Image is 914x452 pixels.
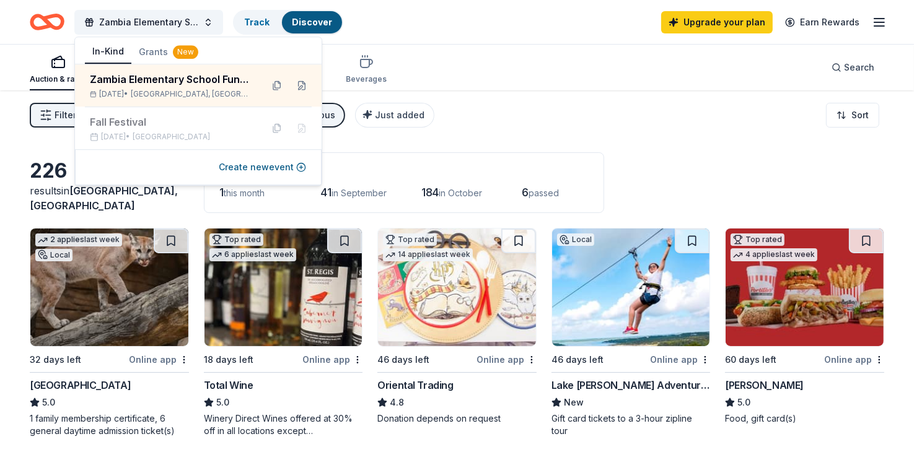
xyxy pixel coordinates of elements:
div: New [173,45,198,59]
button: Sort [826,103,879,128]
div: Local [35,249,73,261]
div: Zambia Elementary School Fundraiser [90,72,252,87]
button: Create newevent [219,160,306,175]
a: Earn Rewards [778,11,867,33]
button: Auction & raffle [30,50,86,90]
button: Beverages [346,50,387,90]
div: Top rated [383,233,437,246]
span: 5.0 [216,395,229,410]
span: 41 [320,186,332,199]
a: Image for Lake Travis Zipline AdventuresLocal46 days leftOnline appLake [PERSON_NAME] AdventuresN... [551,228,711,437]
span: New [564,395,584,410]
span: [GEOGRAPHIC_DATA] [133,132,210,142]
div: 32 days left [30,352,81,367]
span: Zambia Elementary School Fundraiser [99,15,198,30]
div: [DATE] • [90,132,252,142]
img: Image for Total Wine [204,228,363,346]
button: Grants [131,41,206,63]
button: TrackDiscover [233,10,343,35]
div: Winery Direct Wines offered at 30% off in all locations except [GEOGRAPHIC_DATA], [GEOGRAPHIC_DAT... [204,412,363,437]
div: 46 days left [551,352,604,367]
button: Filter3 [30,103,86,128]
span: Search [844,60,874,75]
img: Image for Oriental Trading [378,228,536,346]
button: In-Kind [85,40,131,64]
div: Donation depends on request [377,412,537,425]
img: Image for Portillo's [726,228,884,346]
button: Zambia Elementary School Fundraiser [74,10,223,35]
div: Online app [129,352,189,367]
div: Fall Festival [90,115,252,129]
div: 60 days left [725,352,776,367]
img: Image for Lake Travis Zipline Adventures [552,228,710,346]
div: 226 [30,159,189,183]
div: Gift card tickets to a 3-hour zipline tour [551,412,711,437]
div: 6 applies last week [209,248,296,261]
span: in September [332,188,387,198]
div: Food, gift card(s) [725,412,884,425]
div: 18 days left [204,352,253,367]
span: passed [529,188,560,198]
span: 5.0 [42,395,55,410]
div: Top rated [209,233,263,246]
div: 14 applies last week [383,248,473,261]
div: Auction & raffle [30,74,86,84]
div: results [30,183,189,213]
div: Local [557,233,594,246]
div: 46 days left [377,352,429,367]
div: Application deadlines [219,163,589,178]
a: Image for Houston Zoo2 applieslast weekLocal32 days leftOnline app[GEOGRAPHIC_DATA]5.01 family me... [30,228,189,437]
div: Total Wine [204,378,253,393]
span: Filter [55,108,76,123]
div: 1 family membership certificate, 6 general daytime admission ticket(s) [30,412,189,437]
a: Upgrade your plan [661,11,773,33]
span: 1 [219,186,224,199]
div: 2 applies last week [35,233,122,246]
div: Beverages [346,74,387,84]
a: Image for Total WineTop rated6 applieslast week18 days leftOnline appTotal Wine5.0Winery Direct W... [204,228,363,437]
span: in October [439,188,483,198]
div: Online app [824,352,884,367]
div: 4 applies last week [731,248,817,261]
span: this month [224,188,265,198]
div: Online app [477,352,537,367]
a: Home [30,7,64,37]
div: Top rated [731,233,784,246]
span: [GEOGRAPHIC_DATA], [GEOGRAPHIC_DATA] [131,89,252,99]
div: [GEOGRAPHIC_DATA] [30,378,131,393]
img: Image for Houston Zoo [30,228,188,346]
a: Image for Portillo'sTop rated4 applieslast week60 days leftOnline app[PERSON_NAME]5.0Food, gift c... [725,228,884,425]
a: Discover [292,17,332,27]
div: [DATE] • [90,89,252,99]
div: Online app [302,352,363,367]
span: 4.8 [390,395,404,410]
div: Oriental Trading [377,378,454,393]
span: Sort [851,108,869,123]
div: Lake [PERSON_NAME] Adventures [551,378,711,393]
div: [PERSON_NAME] [725,378,804,393]
div: Online app [650,352,710,367]
span: Just added [375,110,424,120]
a: Track [244,17,270,27]
button: Search [822,55,884,80]
a: Image for Oriental TradingTop rated14 applieslast week46 days leftOnline appOriental Trading4.8Do... [377,228,537,425]
button: Just added [355,103,434,128]
span: 6 [522,186,529,199]
span: 5.0 [737,395,750,410]
span: 184 [421,186,439,199]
